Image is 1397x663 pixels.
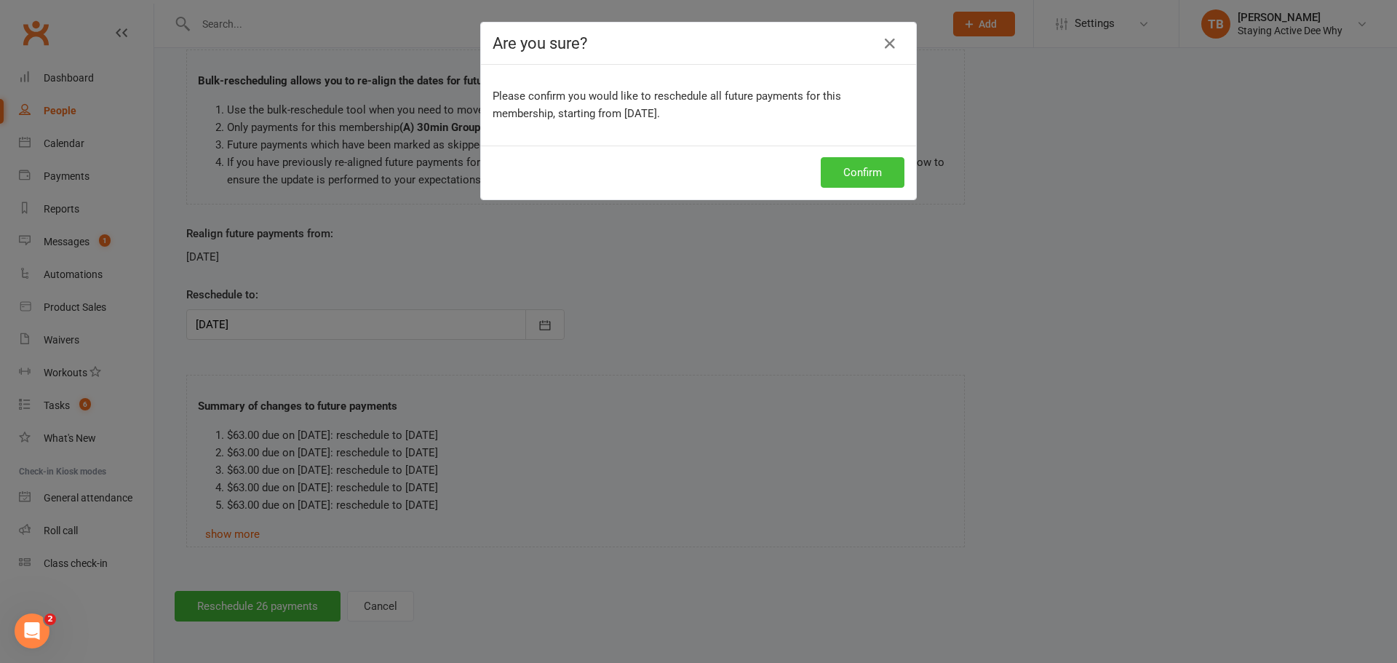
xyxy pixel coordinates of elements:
button: Confirm [821,157,904,188]
button: Close [878,32,902,55]
iframe: Intercom live chat [15,614,49,648]
span: 2 [44,614,56,625]
span: Please confirm you would like to reschedule all future payments for this membership, starting fro... [493,90,841,120]
h4: Are you sure? [493,34,904,52]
